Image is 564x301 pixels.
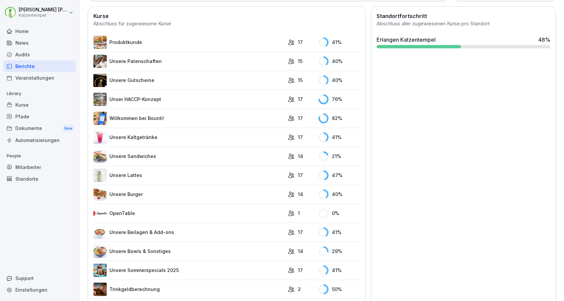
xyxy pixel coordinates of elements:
[93,207,107,220] img: m5y9lljxeojdtye9x7i78szc.png
[93,131,107,144] img: o65mqm5zu8kk6iyyifda1ab1.png
[63,125,74,132] div: New
[3,122,76,135] div: Dokumente
[93,93,285,106] a: Unser HACCP-Konzept
[93,264,285,277] a: Unsere Sommerspecials 2025
[298,248,303,255] p: 14
[319,75,360,85] div: 40 %
[298,172,303,179] p: 17
[93,150,285,163] a: Unsere Sandwiches
[19,13,67,18] p: Katzentempel
[298,58,303,65] p: 15
[93,112,107,125] img: xh3bnih80d1pxcetv9zsuevg.png
[319,151,360,161] div: 21 %
[93,93,107,106] img: mlsleav921hxy3akyctmymka.png
[319,94,360,104] div: 76 %
[3,99,76,111] a: Kurse
[93,188,285,201] a: Unsere Burger
[319,265,360,275] div: 41 %
[93,36,107,49] img: ubrm3x2m0ajy8muzg063xjpe.png
[298,210,300,217] p: 1
[3,111,76,122] a: Pfade
[298,115,303,122] p: 17
[93,20,360,28] div: Abschluss für zugewiesene Kurse
[93,36,285,49] a: Produktkunde
[3,25,76,37] a: Home
[93,226,107,239] img: mfxb536y0r59jvglhjdeznef.png
[93,283,285,296] a: Trinkgeldberechnung
[298,191,303,198] p: 14
[319,246,360,256] div: 29 %
[93,188,107,201] img: dqougkkopz82o0ywp7u5488v.png
[93,74,107,87] img: yesgzfw2q3wqzzb03bjz3j6b.png
[93,131,285,144] a: Unsere Kaltgetränke
[377,36,436,44] div: Erlangen Katzentempel
[93,12,360,20] h2: Kurse
[3,88,76,99] p: Library
[298,134,303,141] p: 17
[3,173,76,185] a: Standorte
[93,245,107,258] img: ei04ryqe7fxjsz5spfhrf5na.png
[298,153,303,160] p: 14
[93,150,107,163] img: yi7xhwbxe3m4h1lezp14n586.png
[93,169,107,182] img: lekk7zbfdhfg8z7radtijnqi.png
[93,169,285,182] a: Unsere Lattes
[377,12,550,20] h2: Standortfortschritt
[319,113,360,123] div: 82 %
[298,96,303,103] p: 17
[93,207,285,220] a: OpenTable
[93,112,285,125] a: Willkommen bei Bounti!
[319,132,360,142] div: 41 %
[93,74,285,87] a: Unsere Gutscheine
[3,49,76,60] a: Audits
[319,284,360,294] div: 50 %
[3,72,76,84] a: Veranstaltungen
[93,264,107,277] img: tq9m61t15lf2zt9mx622xkq2.png
[298,286,301,293] p: 2
[3,284,76,296] a: Einstellungen
[3,60,76,72] a: Berichte
[298,77,303,84] p: 15
[319,56,360,66] div: 40 %
[93,55,285,68] a: Unsere Patenschaften
[3,37,76,49] a: News
[319,170,360,180] div: 47 %
[3,272,76,284] div: Support
[319,37,360,47] div: 41 %
[298,229,303,236] p: 17
[377,20,550,28] div: Abschluss aller zugewiesenen Kurse pro Standort
[298,39,303,46] p: 17
[298,267,303,274] p: 17
[538,36,550,44] div: 48 %
[93,283,107,296] img: z221rpbe3alpvnfmegidgp5m.png
[374,33,553,51] a: Erlangen Katzentempel48%
[93,245,285,258] a: Unsere Bowls & Sonstiges
[319,189,360,199] div: 40 %
[19,7,67,13] p: [PERSON_NAME] [PERSON_NAME]
[93,55,107,68] img: u8r67eg3of4bsbim5481mdu9.png
[319,227,360,237] div: 41 %
[319,208,360,218] div: 0 %
[3,122,76,135] a: DokumenteNew
[3,151,76,161] p: People
[3,161,76,173] a: Mitarbeiter
[93,226,285,239] a: Unsere Beilagen & Add-ons
[3,134,76,146] a: Automatisierungen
